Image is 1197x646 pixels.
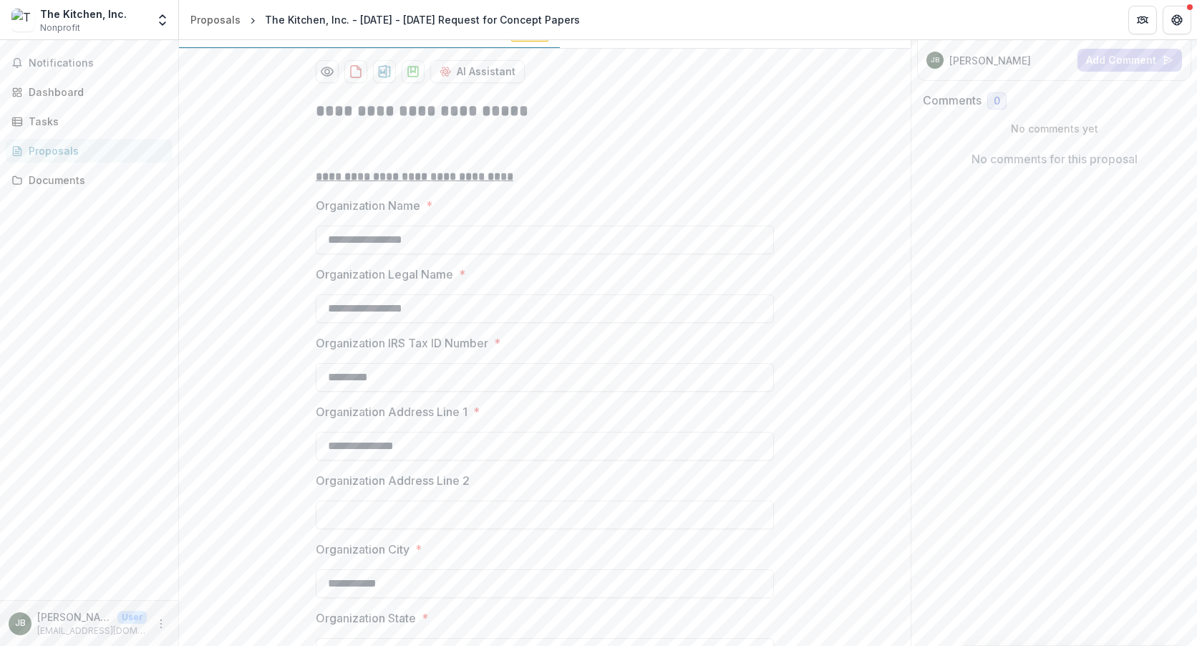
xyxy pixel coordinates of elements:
[373,60,396,83] button: download-proposal
[11,9,34,32] img: The Kitchen, Inc.
[152,6,173,34] button: Open entity switcher
[316,266,453,283] p: Organization Legal Name
[430,60,525,83] button: AI Assistant
[316,541,409,558] p: Organization City
[923,94,982,107] h2: Comments
[971,150,1138,168] p: No comments for this proposal
[316,403,467,420] p: Organization Address Line 1
[6,52,173,74] button: Notifications
[316,334,488,352] p: Organization IRS Tax ID Number
[1163,6,1191,34] button: Get Help
[152,615,170,632] button: More
[29,143,161,158] div: Proposals
[265,12,580,27] div: The Kitchen, Inc. - [DATE] - [DATE] Request for Concept Papers
[344,60,367,83] button: download-proposal
[185,9,586,30] nav: breadcrumb
[117,611,147,624] p: User
[931,57,939,64] div: Jake Bollinger
[15,619,26,628] div: Jake Bollinger
[923,121,1186,136] p: No comments yet
[402,60,425,83] button: download-proposal
[29,114,161,129] div: Tasks
[40,6,127,21] div: The Kitchen, Inc.
[29,173,161,188] div: Documents
[1077,49,1182,72] button: Add Comment
[190,12,241,27] div: Proposals
[29,85,161,100] div: Dashboard
[6,139,173,163] a: Proposals
[316,197,420,214] p: Organization Name
[6,110,173,133] a: Tasks
[316,472,470,489] p: Organization Address Line 2
[316,609,416,627] p: Organization State
[37,625,147,637] p: [EMAIL_ADDRESS][DOMAIN_NAME]
[40,21,80,34] span: Nonprofit
[185,9,246,30] a: Proposals
[29,57,167,69] span: Notifications
[949,53,1031,68] p: [PERSON_NAME]
[994,95,1000,107] span: 0
[316,60,339,83] button: Preview da76ab7b-6f35-4c7c-90f4-ee962a965d58-0.pdf
[37,609,112,625] p: [PERSON_NAME]
[6,168,173,192] a: Documents
[6,80,173,104] a: Dashboard
[1128,6,1157,34] button: Partners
